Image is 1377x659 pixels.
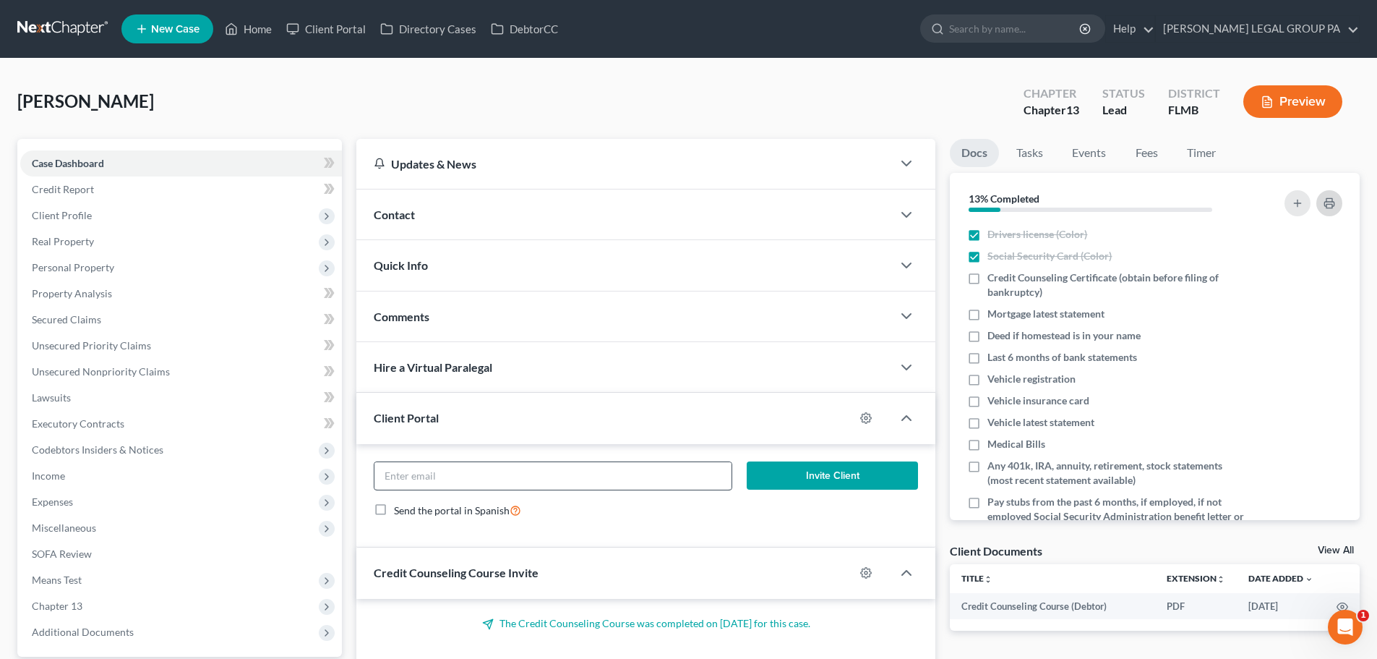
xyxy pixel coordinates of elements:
td: Credit Counseling Course (Debtor) [950,593,1155,619]
a: Timer [1175,139,1227,167]
a: Events [1060,139,1118,167]
span: Drivers license (Color) [987,227,1087,242]
a: [PERSON_NAME] LEGAL GROUP PA [1156,16,1359,42]
a: SOFA Review [20,541,342,567]
span: Lawsuits [32,391,71,404]
span: Deed if homestead is in your name [987,328,1141,343]
td: PDF [1155,593,1237,619]
div: Chapter [1024,102,1079,119]
span: Hire a Virtual Paralegal [374,360,492,374]
span: Property Analysis [32,287,112,299]
span: Mortgage latest statement [987,307,1104,321]
a: Docs [950,139,999,167]
button: Preview [1243,85,1342,118]
span: Unsecured Nonpriority Claims [32,365,170,378]
span: Additional Documents [32,626,134,638]
span: Personal Property [32,261,114,273]
div: Status [1102,85,1145,102]
a: Unsecured Priority Claims [20,333,342,359]
span: Case Dashboard [32,157,104,169]
span: Credit Counseling Course Invite [374,566,539,579]
span: Vehicle registration [987,372,1076,386]
span: Contact [374,208,415,221]
span: Executory Contracts [32,417,124,430]
p: The Credit Counseling Course was completed on [DATE] for this case. [374,616,918,631]
span: Pay stubs from the past 6 months, if employed, if not employed Social Security Administration ben... [987,495,1245,538]
span: Chapter 13 [32,600,82,612]
div: District [1168,85,1220,102]
a: Home [218,16,279,42]
span: Real Property [32,235,94,247]
button: Invite Client [747,462,919,490]
span: Vehicle latest statement [987,415,1094,430]
a: Fees [1123,139,1170,167]
span: Miscellaneous [32,522,96,534]
strong: 13% Completed [969,192,1039,205]
span: 13 [1066,103,1079,116]
a: Property Analysis [20,281,342,307]
span: Medical Bills [987,437,1045,451]
span: Vehicle insurance card [987,394,1089,408]
i: unfold_more [984,575,992,584]
span: Comments [374,310,429,323]
a: Help [1106,16,1154,42]
span: Expenses [32,496,73,508]
div: Lead [1102,102,1145,119]
span: Codebtors Insiders & Notices [32,443,163,456]
a: Credit Report [20,177,342,203]
a: Unsecured Nonpriority Claims [20,359,342,385]
a: Directory Cases [373,16,484,42]
i: unfold_more [1217,575,1225,584]
a: Extensionunfold_more [1167,573,1225,584]
a: Client Portal [279,16,373,42]
span: Any 401k, IRA, annuity, retirement, stock statements (most recent statement available) [987,459,1245,488]
span: Client Portal [374,411,439,425]
div: Updates & News [374,156,875,171]
input: Search by name... [949,15,1081,42]
td: [DATE] [1237,593,1325,619]
span: 1 [1357,610,1369,621]
span: Credit Counseling Certificate (obtain before filing of bankruptcy) [987,271,1245,299]
div: FLMB [1168,102,1220,119]
a: Secured Claims [20,307,342,333]
a: Date Added expand_more [1248,573,1313,584]
a: Tasks [1005,139,1055,167]
span: New Case [151,24,200,35]
div: Client Documents [950,543,1042,558]
a: Lawsuits [20,385,342,411]
span: Income [32,469,65,482]
a: Executory Contracts [20,411,342,437]
span: Last 6 months of bank statements [987,350,1137,365]
a: DebtorCC [484,16,565,42]
input: Enter email [374,462,731,490]
span: Social Security Card (Color) [987,249,1112,263]
span: Client Profile [32,209,92,221]
span: Credit Report [32,183,94,195]
span: Quick Info [374,258,428,272]
iframe: Intercom live chat [1328,610,1363,645]
span: Send the portal in Spanish [394,504,510,516]
span: SOFA Review [32,548,92,560]
span: Unsecured Priority Claims [32,339,151,352]
div: Chapter [1024,85,1079,102]
span: [PERSON_NAME] [17,90,154,111]
a: View All [1318,545,1354,556]
span: Means Test [32,574,82,586]
i: expand_more [1305,575,1313,584]
span: Secured Claims [32,313,101,326]
a: Case Dashboard [20,150,342,177]
a: Titleunfold_more [961,573,992,584]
